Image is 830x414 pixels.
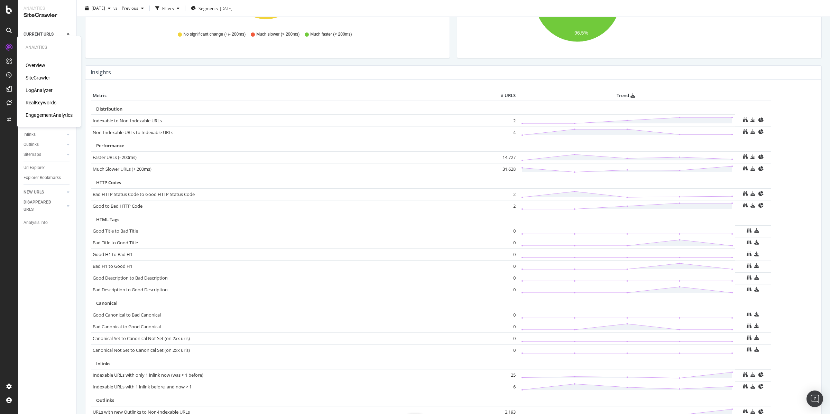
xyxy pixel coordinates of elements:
[93,191,195,197] a: Bad HTTP Status Code to Good HTTP Status Code
[93,312,161,318] a: Good Canonical to Bad Canonical
[490,381,517,393] td: 6
[574,30,588,36] text: 96.5%
[490,309,517,321] td: 0
[93,323,161,330] a: Bad Canonical to Good Canonical
[24,6,71,11] div: Analytics
[93,203,142,209] a: Good to Bad HTTP Code
[26,112,73,119] a: EngagementAnalytics
[490,272,517,284] td: 0
[310,31,352,37] span: Much faster (< 200ms)
[517,91,735,101] th: Trend
[490,188,517,200] td: 2
[96,106,122,112] span: Distribution
[26,74,50,81] a: SiteCrawler
[93,275,168,281] a: Good Description to Bad Description
[24,219,72,226] a: Analysis Info
[91,68,111,77] h4: Insights
[26,45,73,50] div: Analytics
[24,131,36,138] div: Inlinks
[119,3,147,14] button: Previous
[26,99,56,106] a: RealKeywords
[490,91,517,101] th: # URLS
[220,5,232,11] div: [DATE]
[96,216,119,223] span: HTML Tags
[82,3,113,14] button: [DATE]
[24,199,65,213] a: DISAPPEARED URLS
[96,397,114,403] span: Outlinks
[26,62,45,69] a: Overview
[24,141,65,148] a: Outlinks
[490,200,517,212] td: 2
[93,286,168,293] a: Bad Description to Good Description
[490,284,517,296] td: 0
[490,249,517,261] td: 0
[24,174,72,181] a: Explorer Bookmarks
[24,189,44,196] div: NEW URLS
[162,5,174,11] div: Filters
[93,154,137,160] a: Faster URLs (- 200ms)
[91,91,490,101] th: Metric
[490,115,517,126] td: 2
[806,391,823,407] div: Open Intercom Messenger
[24,164,72,171] a: Url Explorer
[93,251,132,257] a: Good H1 to Bad H1
[490,321,517,332] td: 0
[24,131,65,138] a: Inlinks
[93,117,162,124] a: Indexable to Non-Indexable URLs
[490,126,517,138] td: 4
[153,3,182,14] button: Filters
[490,163,517,175] td: 31,628
[188,3,235,14] button: Segments[DATE]
[93,384,192,390] a: Indexable URLs with 1 inlink before, and now > 1
[24,219,48,226] div: Analysis Info
[24,199,58,213] div: DISAPPEARED URLS
[183,31,246,37] span: No significant change (+/- 200ms)
[93,335,190,341] a: Canonical Set to Canonical Not Set (on 2xx urls)
[93,166,151,172] a: Much Slower URLs (+ 200ms)
[490,332,517,344] td: 0
[93,347,190,353] a: Canonical Not Set to Canonical Set (on 2xx urls)
[199,5,218,11] span: Segments
[96,142,124,149] span: Performance
[24,151,65,158] a: Sitemaps
[96,300,118,306] span: Canonical
[256,31,299,37] span: Much slower (> 200ms)
[96,360,110,367] span: Inlinks
[93,263,132,269] a: Bad H1 to Good H1
[490,151,517,163] td: 14,727
[24,31,54,38] div: CURRENT URLS
[490,344,517,356] td: 0
[24,151,41,158] div: Sitemaps
[26,87,53,94] a: LogAnalyzer
[490,369,517,381] td: 25
[24,174,61,181] div: Explorer Bookmarks
[93,239,138,246] a: Bad Title to Good Title
[93,228,138,234] a: Good Title to Bad Title
[490,261,517,272] td: 0
[119,5,138,11] span: Previous
[96,179,121,186] span: HTTP Codes
[24,11,71,19] div: SiteCrawler
[92,5,105,11] span: 2025 Sep. 14th
[490,237,517,249] td: 0
[490,225,517,237] td: 0
[113,5,119,11] span: vs
[24,189,65,196] a: NEW URLS
[93,372,203,378] a: Indexable URLs with only 1 inlink now (was > 1 before)
[24,141,39,148] div: Outlinks
[24,31,65,38] a: CURRENT URLS
[24,164,45,171] div: Url Explorer
[93,129,173,135] a: Non-Indexable URLs to Indexable URLs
